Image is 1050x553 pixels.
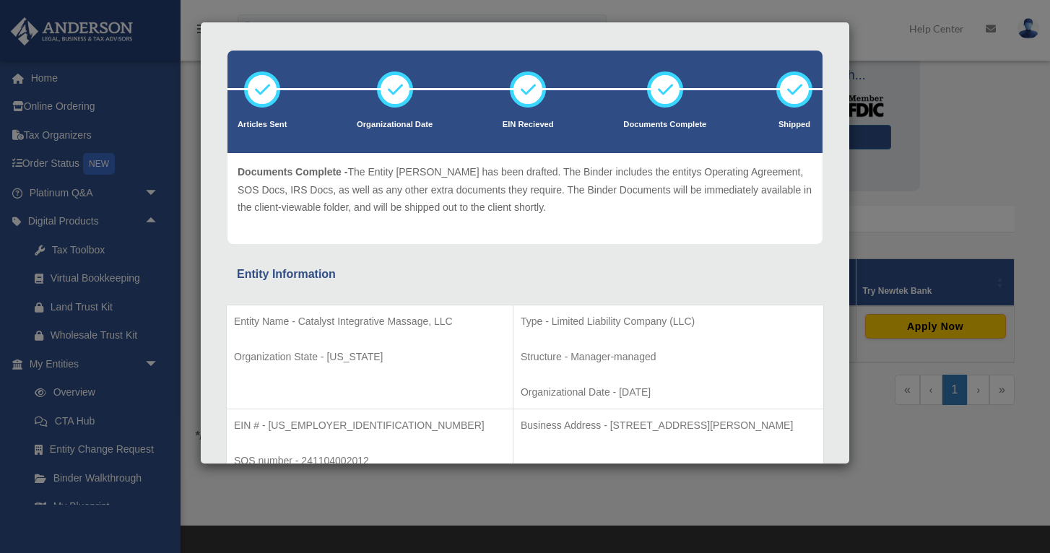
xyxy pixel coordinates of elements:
p: EIN Recieved [503,118,554,132]
p: Shipped [776,118,812,132]
p: Organizational Date [357,118,433,132]
p: Organization State - [US_STATE] [234,348,506,366]
p: Entity Name - Catalyst Integrative Massage, LLC [234,313,506,331]
p: Business Address - [STREET_ADDRESS][PERSON_NAME] [521,417,816,435]
p: SOS number - 241104002012 [234,452,506,470]
span: Documents Complete - [238,166,347,178]
p: Type - Limited Liability Company (LLC) [521,313,816,331]
div: Entity Information [237,264,813,284]
p: Organizational Date - [DATE] [521,383,816,401]
p: EIN # - [US_EMPLOYER_IDENTIFICATION_NUMBER] [234,417,506,435]
p: Documents Complete [623,118,706,132]
p: Structure - Manager-managed [521,348,816,366]
p: Articles Sent [238,118,287,132]
p: The Entity [PERSON_NAME] has been drafted. The Binder includes the entitys Operating Agreement, S... [238,163,812,217]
